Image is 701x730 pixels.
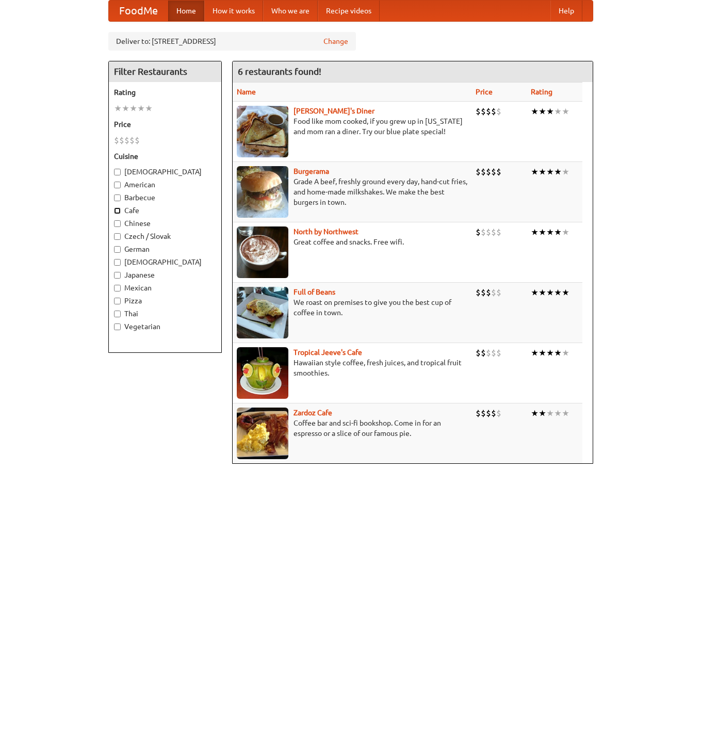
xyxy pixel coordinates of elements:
[486,166,491,177] li: $
[114,285,121,291] input: Mexican
[129,135,135,146] li: $
[114,323,121,330] input: Vegetarian
[114,246,121,253] input: German
[108,32,356,51] div: Deliver to: [STREET_ADDRESS]
[554,226,562,238] li: ★
[496,106,501,117] li: $
[114,167,216,177] label: [DEMOGRAPHIC_DATA]
[114,207,121,214] input: Cafe
[294,409,332,417] b: Zardoz Cafe
[114,257,216,267] label: [DEMOGRAPHIC_DATA]
[539,347,546,359] li: ★
[114,169,121,175] input: [DEMOGRAPHIC_DATA]
[554,408,562,419] li: ★
[476,287,481,298] li: $
[539,166,546,177] li: ★
[129,103,137,114] li: ★
[562,347,569,359] li: ★
[237,106,288,157] img: sallys.jpg
[114,270,216,280] label: Japanese
[486,106,491,117] li: $
[531,287,539,298] li: ★
[496,408,501,419] li: $
[114,321,216,332] label: Vegetarian
[546,166,554,177] li: ★
[114,296,216,306] label: Pizza
[531,226,539,238] li: ★
[554,106,562,117] li: ★
[323,36,348,46] a: Change
[114,259,121,266] input: [DEMOGRAPHIC_DATA]
[481,226,486,238] li: $
[476,347,481,359] li: $
[109,61,221,82] h4: Filter Restaurants
[481,408,486,419] li: $
[237,358,467,378] p: Hawaiian style coffee, fresh juices, and tropical fruit smoothies.
[546,287,554,298] li: ★
[562,408,569,419] li: ★
[114,180,216,190] label: American
[496,226,501,238] li: $
[114,87,216,98] h5: Rating
[238,67,321,76] ng-pluralize: 6 restaurants found!
[486,347,491,359] li: $
[546,226,554,238] li: ★
[237,166,288,218] img: burgerama.jpg
[294,167,329,175] a: Burgerama
[114,135,119,146] li: $
[562,226,569,238] li: ★
[237,297,467,318] p: We roast on premises to give you the best cup of coffee in town.
[122,103,129,114] li: ★
[562,106,569,117] li: ★
[481,287,486,298] li: $
[476,88,493,96] a: Price
[204,1,263,21] a: How it works
[546,347,554,359] li: ★
[294,288,335,296] a: Full of Beans
[531,408,539,419] li: ★
[476,226,481,238] li: $
[496,166,501,177] li: $
[237,116,467,137] p: Food like mom cooked, if you grew up in [US_STATE] and mom ran a diner. Try our blue plate special!
[546,106,554,117] li: ★
[114,309,216,319] label: Thai
[531,106,539,117] li: ★
[546,408,554,419] li: ★
[237,176,467,207] p: Grade A beef, freshly ground every day, hand-cut fries, and home-made milkshakes. We make the bes...
[481,166,486,177] li: $
[114,272,121,279] input: Japanese
[491,408,496,419] li: $
[124,135,129,146] li: $
[114,192,216,203] label: Barbecue
[114,205,216,216] label: Cafe
[145,103,153,114] li: ★
[539,106,546,117] li: ★
[531,347,539,359] li: ★
[539,408,546,419] li: ★
[114,231,216,241] label: Czech / Slovak
[294,228,358,236] a: North by Northwest
[491,347,496,359] li: $
[496,287,501,298] li: $
[237,237,467,247] p: Great coffee and snacks. Free wifi.
[114,311,121,317] input: Thai
[486,226,491,238] li: $
[496,347,501,359] li: $
[294,348,362,356] a: Tropical Jeeve's Cafe
[237,287,288,338] img: beans.jpg
[114,218,216,229] label: Chinese
[554,287,562,298] li: ★
[114,233,121,240] input: Czech / Slovak
[539,226,546,238] li: ★
[562,287,569,298] li: ★
[237,226,288,278] img: north.jpg
[491,106,496,117] li: $
[109,1,168,21] a: FoodMe
[114,298,121,304] input: Pizza
[554,347,562,359] li: ★
[550,1,582,21] a: Help
[114,194,121,201] input: Barbecue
